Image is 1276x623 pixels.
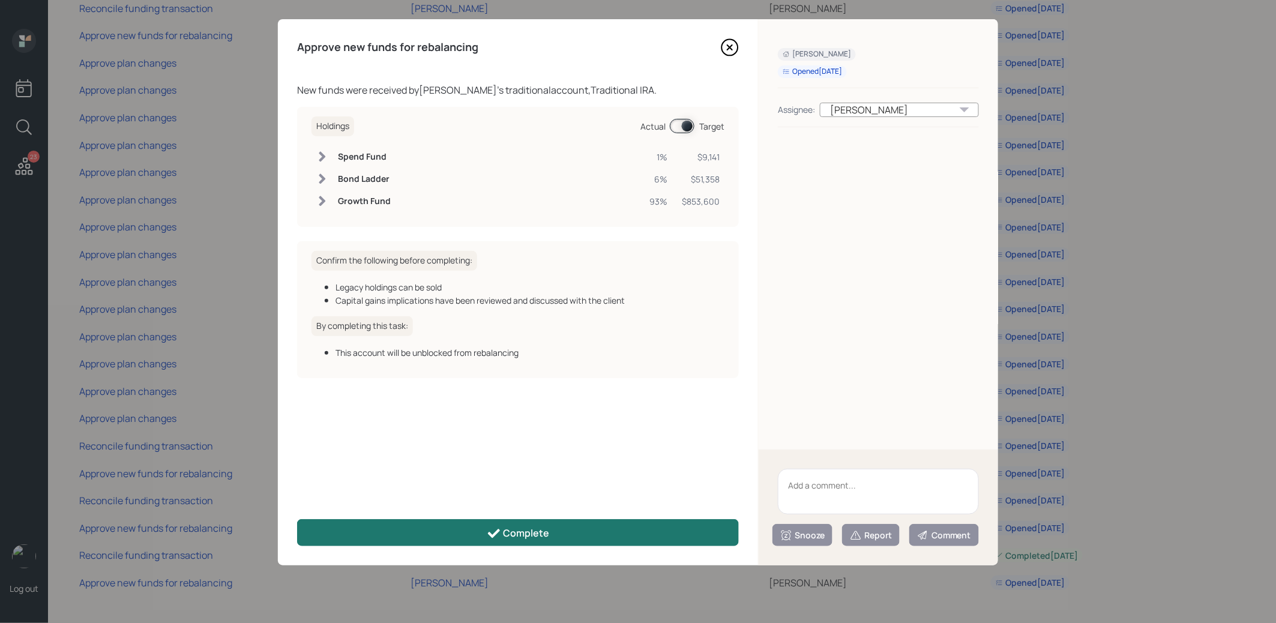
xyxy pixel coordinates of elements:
div: Opened [DATE] [783,67,842,77]
div: Report [850,529,892,541]
h4: Approve new funds for rebalancing [297,41,478,54]
div: This account will be unblocked from rebalancing [336,346,724,359]
div: Actual [640,120,666,133]
button: Comment [909,524,979,546]
div: Target [699,120,724,133]
div: Snooze [780,529,825,541]
div: 93% [649,195,667,208]
div: New funds were received by [PERSON_NAME] 's traditional account, Traditional IRA . [297,83,739,97]
div: Legacy holdings can be sold [336,281,724,293]
div: $9,141 [682,151,720,163]
div: Comment [917,529,971,541]
button: Complete [297,519,739,546]
h6: Holdings [311,116,354,136]
h6: Confirm the following before completing: [311,251,477,271]
div: [PERSON_NAME] [820,103,979,117]
div: Assignee: [778,103,815,116]
div: $51,358 [682,173,720,185]
div: 1% [649,151,667,163]
h6: Spend Fund [338,152,391,162]
div: Complete [487,526,550,541]
h6: Growth Fund [338,196,391,206]
div: Capital gains implications have been reviewed and discussed with the client [336,294,724,307]
div: [PERSON_NAME] [783,49,851,59]
div: 6% [649,173,667,185]
button: Report [842,524,900,546]
div: $853,600 [682,195,720,208]
h6: By completing this task: [311,316,413,336]
h6: Bond Ladder [338,174,391,184]
button: Snooze [772,524,832,546]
